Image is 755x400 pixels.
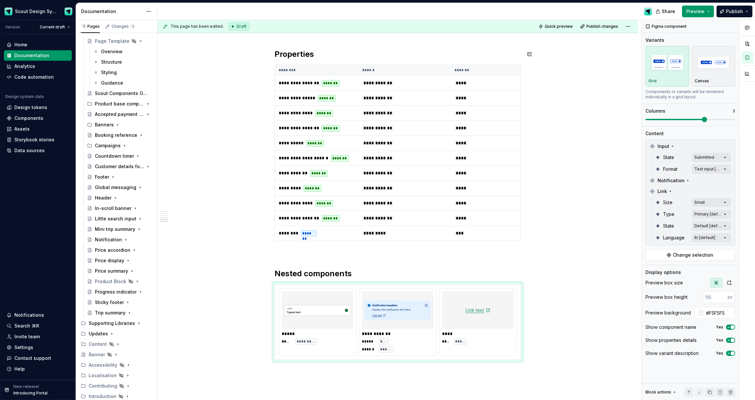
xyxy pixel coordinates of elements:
div: Little search input [95,216,136,222]
div: Default [default] [694,223,722,229]
a: Trip summary [84,308,155,318]
a: Home [4,40,72,50]
div: Booking reference [95,132,137,138]
div: Design system data [5,94,44,99]
div: Documentation [14,52,49,59]
button: placeholderGrid [645,46,689,87]
div: Small [694,200,705,205]
img: e611c74b-76fc-4ef0-bafa-dc494cd4cb8a.png [5,8,12,15]
p: 3 [733,108,735,114]
button: Publish [717,6,752,17]
a: Price accordion [84,245,155,255]
span: Format [663,166,677,172]
div: Global messaging [95,184,136,191]
div: Help [14,366,25,372]
div: Localisation [89,372,117,379]
div: Supporting Libraries [78,318,155,328]
button: Publish changes [578,22,621,31]
a: Progress indicator [84,287,155,297]
p: Grid [648,78,657,84]
div: Components [14,115,43,121]
button: Notifications [4,310,72,320]
a: Notification [84,234,155,245]
div: Introduction [89,393,116,400]
button: Text input [default] [692,165,731,174]
div: Contact support [14,355,51,361]
a: Price summary [84,266,155,276]
div: Banners [84,120,155,130]
div: Banners [95,121,114,128]
button: Scout Design SystemDesign Ops [1,4,74,18]
label: Yes [716,351,723,356]
div: Input [647,141,733,152]
button: Share [652,6,679,17]
div: Code automation [14,74,54,80]
span: Draft [237,24,246,29]
div: Home [14,41,27,48]
span: Input [658,143,669,150]
div: Content [645,130,664,137]
p: px [728,295,733,300]
div: Accepted payment types [95,111,144,118]
p: New release! [13,384,39,389]
div: Notification [647,175,733,186]
span: Preview [686,8,704,15]
button: Default [default] [692,221,731,231]
div: Content [89,341,107,347]
div: Scout Components Overview [95,90,149,97]
div: Price summary [95,268,128,274]
button: Small [692,198,731,207]
div: Submitted [694,155,714,160]
div: Contributing [89,383,117,389]
div: Preview background [645,310,691,316]
div: Preview box height [645,294,688,300]
h2: Nested components [274,268,521,279]
a: Settings [4,342,72,353]
a: Structure [91,57,155,67]
button: Primary [default] [692,210,731,219]
a: Little search input [84,214,155,224]
a: Scout Components Overview [84,88,155,99]
div: Primary [default] [694,212,722,217]
div: Progress indicator [95,289,137,295]
a: Guidance [91,78,155,88]
div: Price display [95,257,124,264]
div: Version [5,24,20,30]
div: Block actions [645,390,671,395]
div: Show variant description [645,350,699,357]
div: Assets [14,126,30,132]
label: Yes [716,325,723,330]
div: Styling [101,69,117,76]
div: In-scroll banner [95,205,131,212]
a: Header [84,193,155,203]
div: Customer details form [95,163,144,170]
button: placeholderCanvas [692,46,735,87]
span: Quick preview [545,24,573,29]
div: Price accordion [95,247,130,253]
a: Footer [84,172,155,182]
input: 116 [703,291,728,303]
p: Canvas [695,78,709,84]
div: Text input [default] [694,167,722,172]
a: Analytics [4,61,72,72]
div: Countdown timer [95,153,134,159]
a: Booking reference [84,130,155,140]
a: Code automation [4,72,72,82]
div: Notification [95,236,122,243]
button: Quick preview [537,22,576,31]
div: Guidance [101,80,123,86]
p: Introducing Portal [13,391,48,396]
div: Localisation [78,370,155,381]
div: Page Template [95,38,129,44]
div: Trip summary [95,310,126,316]
div: Analytics [14,63,35,70]
div: Updates [78,328,155,339]
a: Mini trip summary [84,224,155,234]
div: Notifications [14,312,44,318]
div: Invite team [14,333,40,340]
div: Design tokens [14,104,47,111]
div: Variants [645,37,664,43]
span: Change selection [673,252,713,258]
button: Current draft [37,23,73,32]
img: placeholder [695,50,733,74]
